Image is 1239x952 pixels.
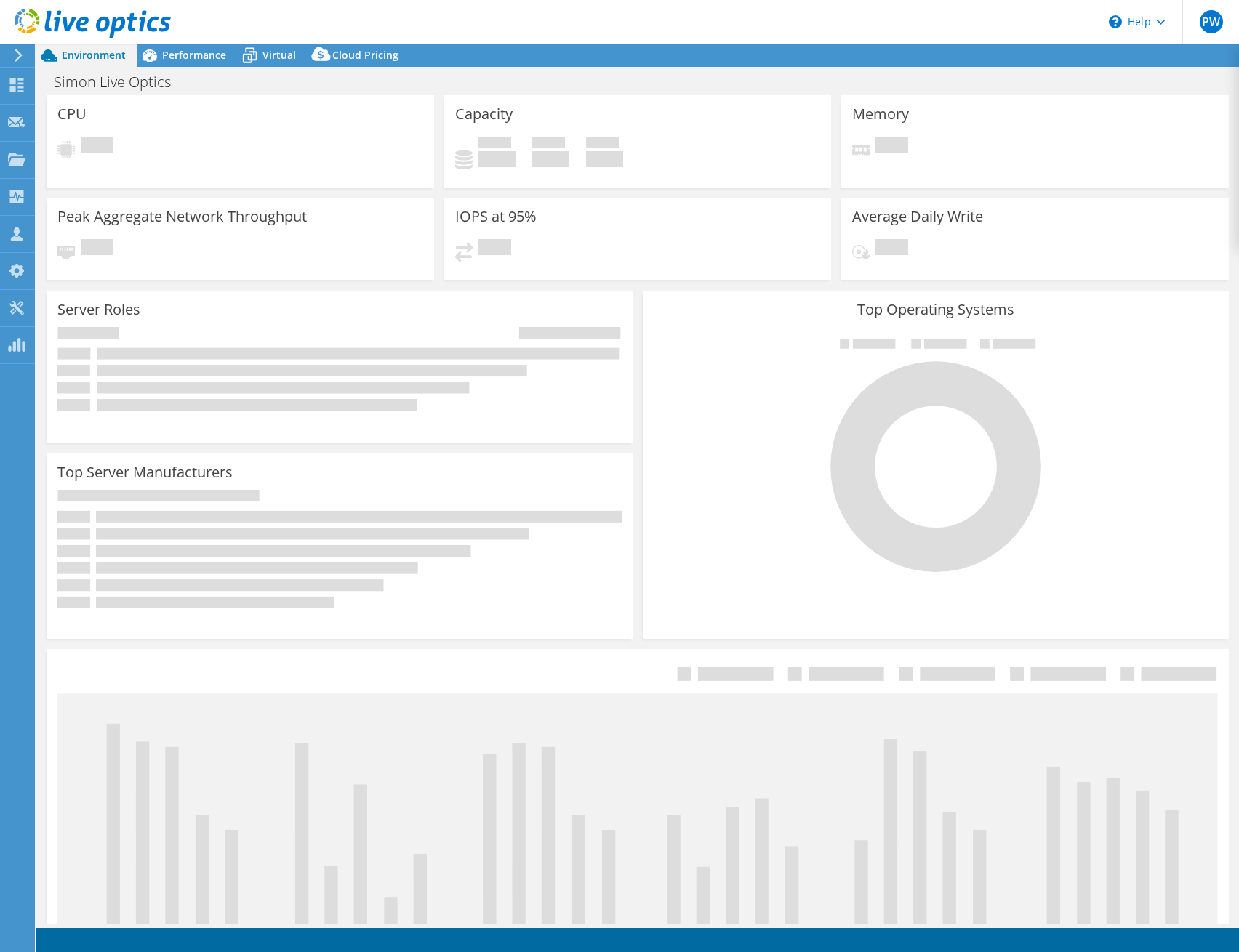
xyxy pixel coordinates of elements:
[654,302,1218,318] h3: Top Operating Systems
[332,48,398,62] span: Cloud Pricing
[875,239,908,259] span: Pending
[455,209,537,225] h3: IOPS at 95%
[1200,10,1223,33] span: PW
[586,151,623,167] h4: 0 GiB
[455,106,513,122] h3: Capacity
[478,151,516,167] h4: 0 GiB
[57,106,87,122] h3: CPU
[262,48,296,62] span: Virtual
[586,137,619,151] span: Total
[62,48,126,62] span: Environment
[57,302,140,318] h3: Server Roles
[47,74,193,90] h1: Simon Live Optics
[875,137,908,156] span: Pending
[478,239,511,259] span: Pending
[81,239,113,259] span: Pending
[57,464,233,480] h3: Top Server Manufacturers
[852,106,909,122] h3: Memory
[478,137,511,151] span: Used
[81,137,113,156] span: Pending
[57,209,307,225] h3: Peak Aggregate Network Throughput
[852,209,983,225] h3: Average Daily Write
[532,151,569,167] h4: 0 GiB
[532,137,565,151] span: Free
[162,48,226,62] span: Performance
[1109,15,1122,28] svg: \n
